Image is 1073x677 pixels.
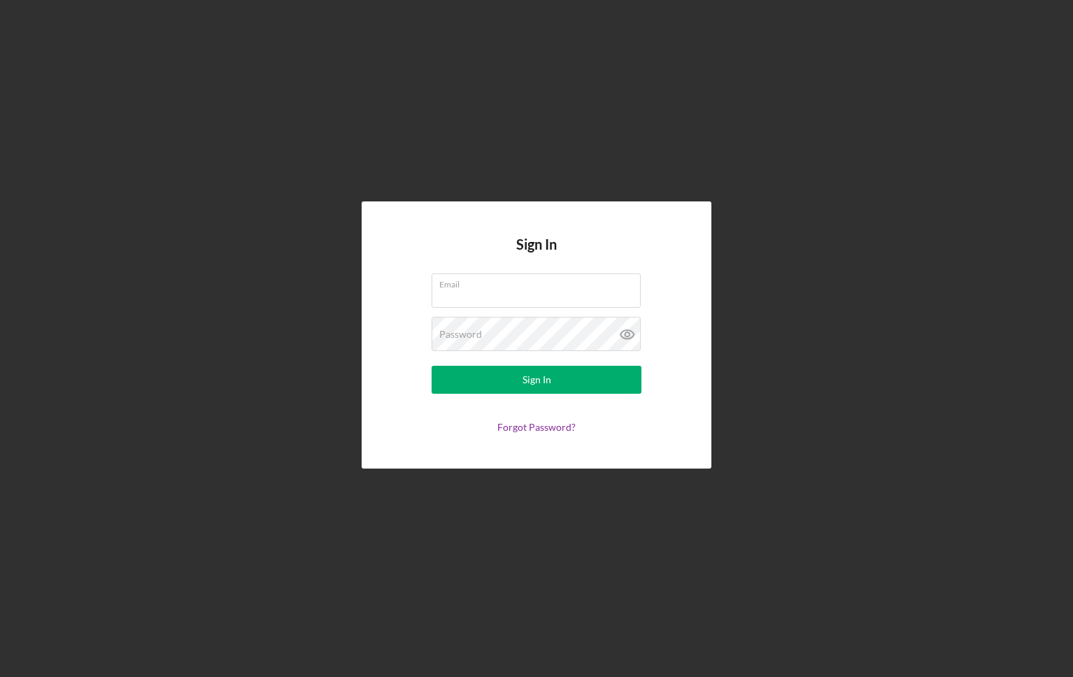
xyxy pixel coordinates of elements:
a: Forgot Password? [497,421,576,433]
h4: Sign In [516,236,557,273]
label: Password [439,329,482,340]
button: Sign In [432,366,641,394]
label: Email [439,274,641,290]
div: Sign In [523,366,551,394]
